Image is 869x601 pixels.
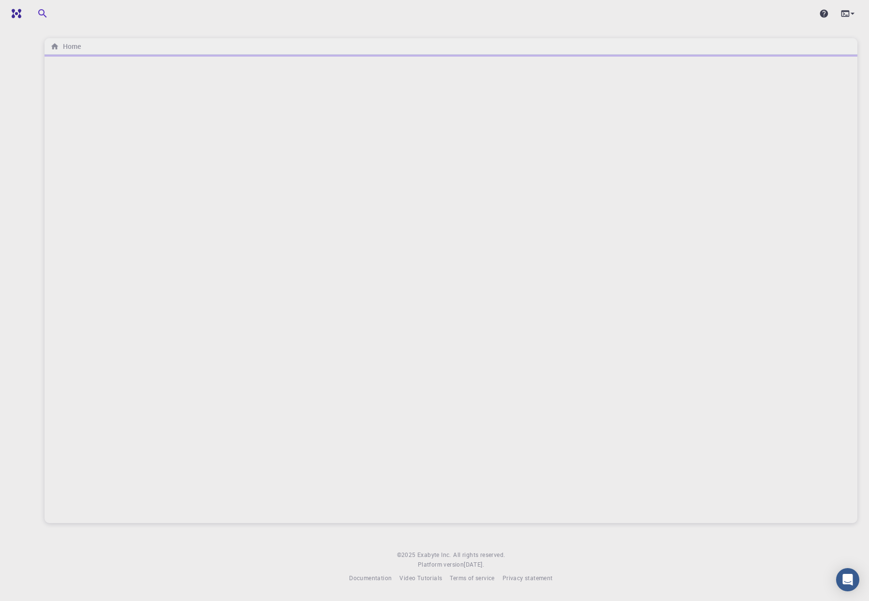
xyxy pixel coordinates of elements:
span: © 2025 [397,550,417,560]
span: Exabyte Inc. [417,551,451,558]
a: [DATE]. [464,560,484,570]
a: Privacy statement [503,573,553,583]
span: Platform version [418,560,464,570]
span: Privacy statement [503,574,553,582]
span: Documentation [349,574,392,582]
h6: Home [59,41,81,52]
span: [DATE] . [464,560,484,568]
a: Terms of service [450,573,494,583]
span: All rights reserved. [453,550,505,560]
a: Documentation [349,573,392,583]
div: Open Intercom Messenger [836,568,859,591]
span: Terms of service [450,574,494,582]
a: Exabyte Inc. [417,550,451,560]
span: Video Tutorials [399,574,442,582]
img: logo [8,9,21,18]
nav: breadcrumb [48,41,83,52]
a: Video Tutorials [399,573,442,583]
